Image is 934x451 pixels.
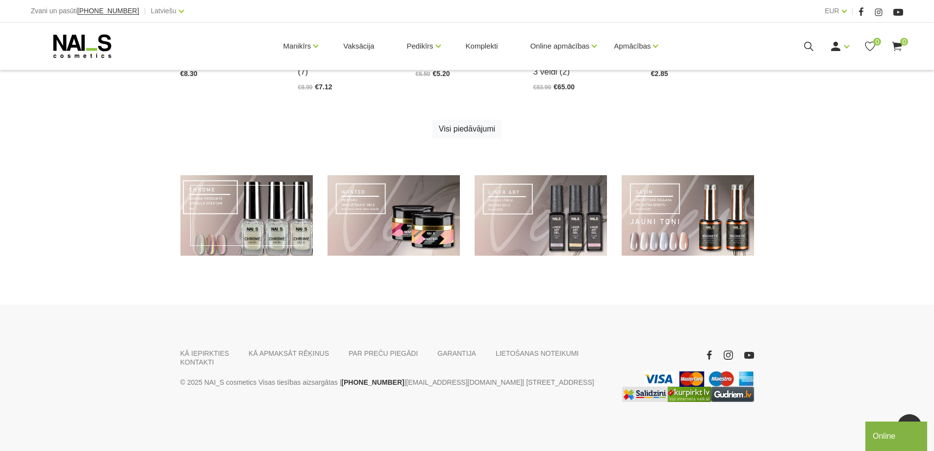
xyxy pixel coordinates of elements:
a: Online apmācības [530,27,589,66]
a: KĀ IEPIRKTIES [180,349,229,358]
img: Lielākais Latvijas interneta veikalu preču meklētājs [668,387,711,402]
a: EUR [825,5,839,17]
span: | [852,5,854,17]
span: 0 [873,38,881,46]
span: 0 [900,38,908,46]
a: GARANTIJA [437,349,476,358]
span: €83.90 [533,84,552,91]
a: Manikīrs [283,27,311,66]
a: LIETOŠANAS NOTEIKUMI [496,349,579,358]
a: Apmācības [614,27,651,66]
a: Vaksācija [335,23,382,70]
p: © 2025 NAI_S cosmetics Visas tiesības aizsargātas | | | [STREET_ADDRESS] [180,376,607,388]
a: Visi piedāvājumi [432,120,502,138]
iframe: chat widget [865,420,929,451]
a: 0 [891,40,903,53]
span: | [144,5,146,17]
a: PAR PREČU PIEGĀDI [349,349,418,358]
a: Pedikīrs [406,27,433,66]
span: €65.00 [554,83,575,91]
a: 0 [864,40,876,53]
a: [EMAIL_ADDRESS][DOMAIN_NAME] [406,376,522,388]
span: €6.50 [416,71,430,78]
span: €8.90 [298,84,313,91]
a: [PHONE_NUMBER] [341,376,404,388]
a: Latviešu [151,5,177,17]
a: KONTAKTI [180,358,214,367]
img: www.gudriem.lv/veikali/lv [711,387,754,402]
a: [PHONE_NUMBER] [77,7,139,15]
a: Komplekti [458,23,506,70]
div: Zvani un pasūti [31,5,139,17]
span: €7.12 [315,83,332,91]
span: €2.85 [651,70,668,78]
a: KĀ APMAKSĀT RĒĶINUS [249,349,329,358]
span: €8.30 [180,70,198,78]
span: €5.20 [433,70,450,78]
a: https://www.gudriem.lv/veikali/lv [711,387,754,402]
img: Labākā cena interneta veikalos - Samsung, Cena, iPhone, Mobilie telefoni [622,387,668,402]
